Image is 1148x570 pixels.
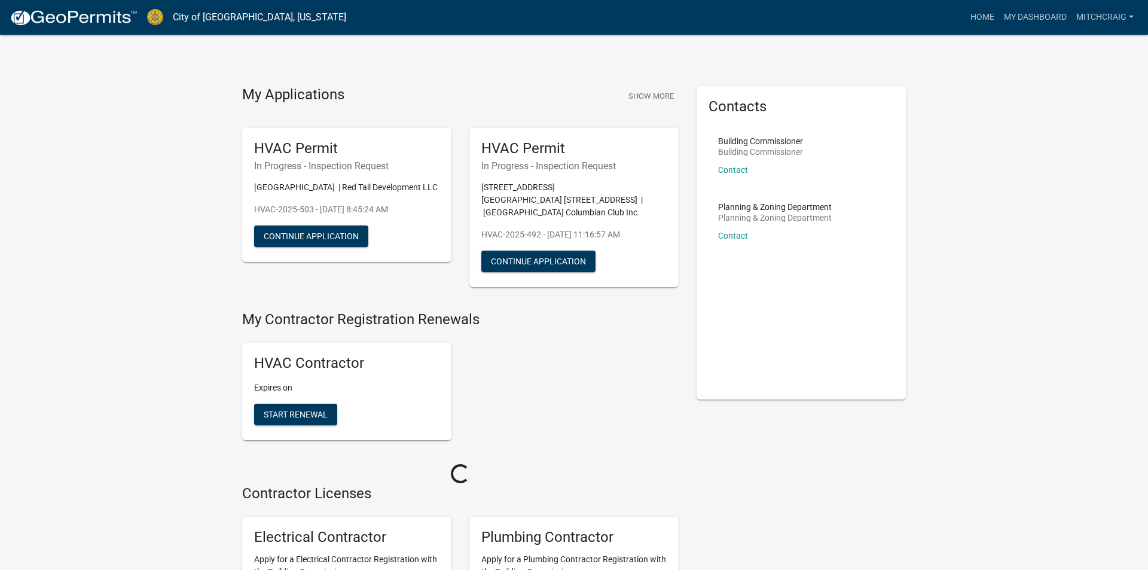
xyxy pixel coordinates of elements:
[718,148,803,156] p: Building Commissioner
[254,140,439,157] h5: HVAC Permit
[718,203,832,211] p: Planning & Zoning Department
[242,86,344,104] h4: My Applications
[481,140,667,157] h5: HVAC Permit
[718,137,803,145] p: Building Commissioner
[254,355,439,372] h5: HVAC Contractor
[254,181,439,194] p: [GEOGRAPHIC_DATA] | Red Tail Development LLC
[173,7,346,28] a: City of [GEOGRAPHIC_DATA], [US_STATE]
[481,228,667,241] p: HVAC-2025-492 - [DATE] 11:16:57 AM
[147,9,163,25] img: City of Jeffersonville, Indiana
[718,231,748,240] a: Contact
[242,311,679,328] h4: My Contractor Registration Renewals
[264,410,328,419] span: Start Renewal
[718,214,832,222] p: Planning & Zoning Department
[966,6,999,29] a: Home
[242,311,679,450] wm-registration-list-section: My Contractor Registration Renewals
[709,98,894,115] h5: Contacts
[481,251,596,272] button: Continue Application
[481,529,667,546] h5: Plumbing Contractor
[481,181,667,219] p: [STREET_ADDRESS][GEOGRAPHIC_DATA] [STREET_ADDRESS] | [GEOGRAPHIC_DATA] Columbian Club Inc
[254,160,439,172] h6: In Progress - Inspection Request
[254,529,439,546] h5: Electrical Contractor
[718,165,748,175] a: Contact
[624,86,679,106] button: Show More
[1071,6,1138,29] a: mitchcraig
[242,485,679,502] h4: Contractor Licenses
[254,225,368,247] button: Continue Application
[254,382,439,394] p: Expires on
[999,6,1071,29] a: My Dashboard
[481,160,667,172] h6: In Progress - Inspection Request
[254,203,439,216] p: HVAC-2025-503 - [DATE] 8:45:24 AM
[254,404,337,425] button: Start Renewal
